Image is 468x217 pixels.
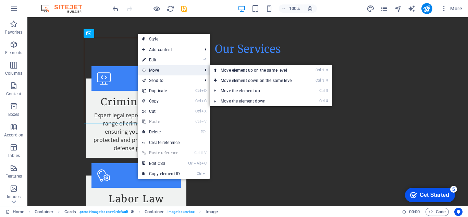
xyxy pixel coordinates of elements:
[380,5,388,13] i: Pages (Ctrl+Alt+S)
[180,4,188,13] button: save
[138,148,184,158] a: Ctrl⇧VPaste reference
[8,153,20,158] p: Tables
[152,4,161,13] button: Click here to leave preview mode and continue editing
[429,208,446,216] span: Code
[204,150,206,155] i: V
[138,96,184,106] a: CtrlCCopy
[145,208,164,216] span: Click to select. Double-click to edit
[7,194,21,200] p: Images
[4,132,23,138] p: Accordion
[201,109,206,113] i: X
[322,78,325,83] i: ⇧
[167,5,174,13] i: Reload page
[423,5,431,13] i: Publish
[20,8,50,14] div: Get Started
[200,150,204,155] i: ⇧
[35,208,218,216] nav: breadcrumb
[138,127,184,137] a: ⌦Delete
[426,208,449,216] button: Code
[316,78,321,83] i: Ctrl
[138,55,184,65] a: ⏎Edit
[194,161,201,166] i: Alt
[394,5,402,13] i: Navigator
[5,173,22,179] p: Features
[408,4,416,13] button: text_generator
[112,5,120,13] i: Undo: Delete elements (Ctrl+Z)
[210,75,306,86] a: Ctrl⇧⬇Move element down on the same level
[188,161,194,166] i: Ctrl
[203,171,206,176] i: I
[289,4,300,13] h6: 100%
[111,4,120,13] button: undo
[203,58,206,62] i: ⏎
[307,5,313,12] i: On resize automatically adjust zoom level to fit chosen device.
[5,29,22,35] p: Favorites
[394,4,402,13] button: navigator
[138,34,210,44] a: Style
[201,130,206,134] i: ⌦
[325,88,329,93] i: ⬆
[138,75,199,86] a: Send to
[138,86,184,96] a: CtrlDDuplicate
[138,169,184,179] a: CtrlICopy element ID
[402,208,420,216] h6: Session time
[5,71,22,76] p: Columns
[6,91,21,97] p: Content
[39,4,91,13] img: Editor Logo
[138,137,210,148] a: Create reference
[138,158,184,169] a: CtrlAltCEdit CSS
[195,109,201,113] i: Ctrl
[166,4,174,13] button: reload
[325,78,329,83] i: ⬇
[279,4,303,13] button: 100%
[138,45,199,55] span: Add content
[322,68,325,72] i: ⇧
[201,99,206,103] i: C
[138,117,184,127] a: CtrlVPaste
[195,119,201,124] i: Ctrl
[5,3,56,18] div: Get Started 5 items remaining, 0% complete
[210,96,306,106] a: Ctrl⬇Move the element down
[138,65,199,75] span: Move
[35,208,54,216] span: Click to select. Double-click to edit
[421,3,432,14] button: publish
[367,4,375,13] button: design
[325,68,329,72] i: ⬆
[367,5,374,13] i: Design (Ctrl+Alt+Y)
[195,99,201,103] i: Ctrl
[414,209,415,214] span: :
[438,3,465,14] button: More
[201,88,206,93] i: D
[210,65,306,75] a: Ctrl⇧⬆Move element up on the same level
[201,161,206,166] i: C
[319,99,325,103] i: Ctrl
[197,171,202,176] i: Ctrl
[408,5,416,13] i: AI Writer
[5,50,23,56] p: Elements
[380,4,389,13] button: pages
[8,112,20,117] p: Boxes
[206,208,218,216] span: Click to select. Double-click to edit
[325,99,329,103] i: ⬇
[131,210,134,214] i: This element is a customizable preset
[167,208,195,216] span: . image-boxes-box
[194,150,200,155] i: Ctrl
[409,208,420,216] span: 00 00
[195,88,201,93] i: Ctrl
[180,5,188,13] i: Save (Ctrl+S)
[5,208,24,216] a: Click to cancel selection. Double-click to open Pages
[201,119,206,124] i: V
[79,208,128,216] span: . preset-image-boxes-v3-default
[64,208,76,216] span: Click to select. Double-click to edit
[51,1,58,8] div: 5
[210,86,306,96] a: Ctrl⬆Move the element up
[316,68,321,72] i: Ctrl
[319,88,325,93] i: Ctrl
[454,208,463,216] button: Usercentrics
[138,106,184,117] a: CtrlXCut
[441,5,462,12] span: More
